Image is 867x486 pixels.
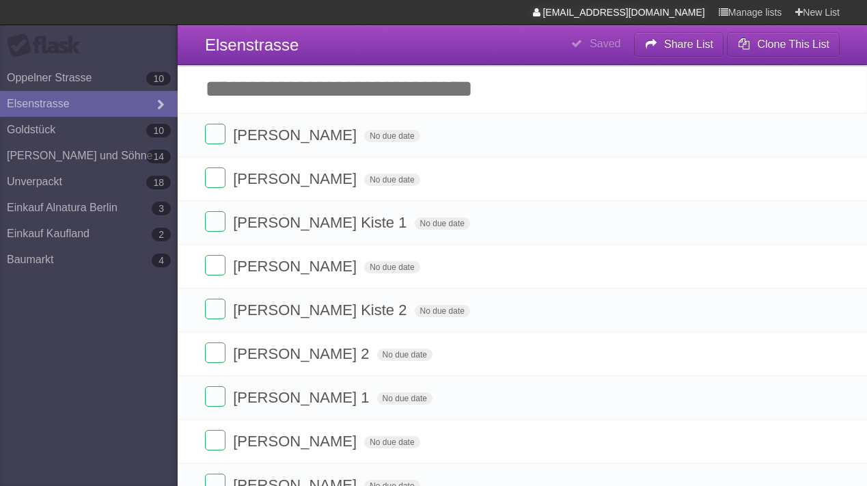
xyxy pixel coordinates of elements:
b: 10 [146,124,171,137]
b: 10 [146,72,171,85]
span: No due date [364,261,419,273]
span: No due date [377,392,432,405]
label: Done [205,386,225,407]
span: [PERSON_NAME] 1 [233,389,372,406]
span: [PERSON_NAME] [233,170,360,187]
b: Share List [664,38,713,50]
label: Done [205,124,225,144]
span: [PERSON_NAME] [233,258,360,275]
span: No due date [364,130,419,142]
span: No due date [415,217,470,230]
button: Share List [634,32,724,57]
b: Clone This List [757,38,829,50]
b: Saved [590,38,620,49]
span: [PERSON_NAME] Kiste 2 [233,301,410,319]
span: [PERSON_NAME] [233,126,360,144]
label: Done [205,430,225,450]
button: Clone This List [727,32,840,57]
span: No due date [364,436,419,448]
span: [PERSON_NAME] 2 [233,345,372,362]
label: Done [205,299,225,319]
label: Done [205,211,225,232]
label: Done [205,255,225,275]
span: [PERSON_NAME] Kiste 1 [233,214,410,231]
span: No due date [415,305,470,317]
span: No due date [377,349,432,361]
label: Done [205,167,225,188]
label: Done [205,342,225,363]
span: No due date [364,174,419,186]
b: 2 [152,228,171,241]
b: 14 [146,150,171,163]
b: 3 [152,202,171,215]
span: [PERSON_NAME] [233,433,360,450]
b: 4 [152,254,171,267]
div: Flask [7,33,89,58]
span: Elsenstrasse [205,36,299,54]
b: 18 [146,176,171,189]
